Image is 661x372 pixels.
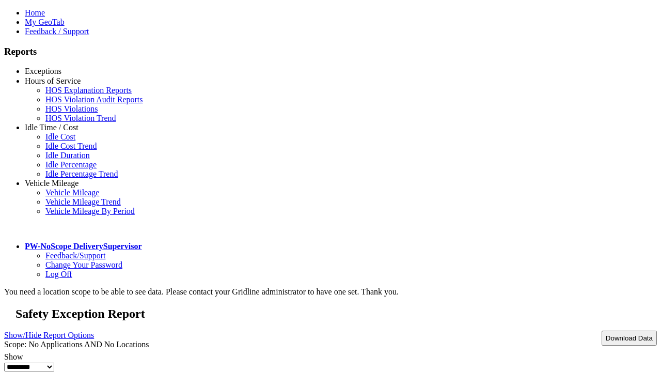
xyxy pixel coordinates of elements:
a: Idle Cost [45,132,75,141]
a: HOS Explanation Reports [45,86,132,95]
a: Idle Duration [45,151,90,160]
div: You need a location scope to be able to see data. Please contact your Gridline administrator to h... [4,287,657,297]
a: HOS Violation Audit Reports [45,95,143,104]
a: HOS Violation Trend [45,114,116,122]
a: Home [25,8,45,17]
a: Vehicle Mileage Trend [45,197,121,206]
a: PW-NoScope DeliverySupervisor [25,242,141,251]
a: Feedback / Support [25,27,89,36]
a: Vehicle Mileage [25,179,78,188]
a: Idle Percentage [45,160,97,169]
a: Vehicle Mileage By Period [45,207,135,215]
button: Download Data [602,331,657,346]
a: Idle Time / Cost [25,123,78,132]
a: Feedback/Support [45,251,105,260]
a: Hours of Service [25,76,81,85]
a: Critical Engine Events [45,76,120,85]
h3: Reports [4,46,657,57]
label: Show [4,352,23,361]
a: Idle Percentage Trend [45,169,118,178]
a: Log Off [45,270,72,278]
a: My GeoTab [25,18,65,26]
a: Change Your Password [45,260,122,269]
span: Scope: No Applications AND No Locations [4,340,149,349]
a: HOS Violations [45,104,98,113]
h2: Safety Exception Report [15,307,657,321]
a: Idle Cost Trend [45,142,97,150]
a: Show/Hide Report Options [4,328,94,342]
a: Exceptions [25,67,61,75]
a: Vehicle Mileage [45,188,99,197]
